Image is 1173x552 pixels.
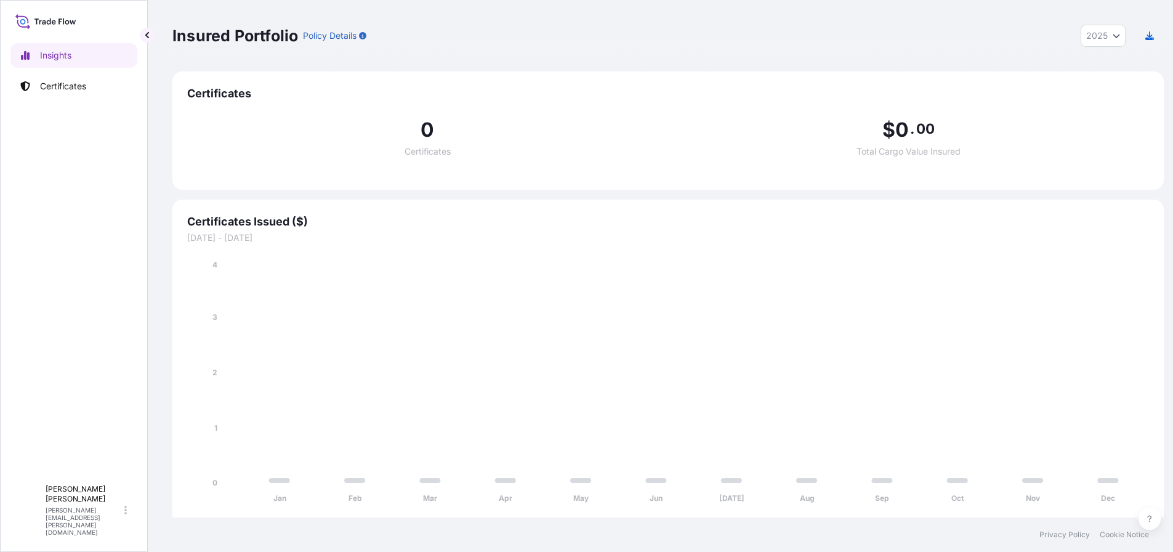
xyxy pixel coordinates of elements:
[46,506,122,536] p: [PERSON_NAME][EMAIL_ADDRESS][PERSON_NAME][DOMAIN_NAME]
[25,504,33,516] span: D
[895,120,909,140] span: 0
[650,493,663,503] tspan: Jun
[1100,530,1149,540] a: Cookie Notice
[916,124,935,134] span: 00
[212,368,217,377] tspan: 2
[10,74,137,99] a: Certificates
[882,120,895,140] span: $
[212,260,217,269] tspan: 4
[187,86,1149,101] span: Certificates
[1026,493,1041,503] tspan: Nov
[857,147,961,156] span: Total Cargo Value Insured
[573,493,589,503] tspan: May
[187,232,1149,244] span: [DATE] - [DATE]
[1081,25,1126,47] button: Year Selector
[10,43,137,68] a: Insights
[212,312,217,322] tspan: 3
[423,493,437,503] tspan: Mar
[910,124,914,134] span: .
[405,147,451,156] span: Certificates
[1086,30,1108,42] span: 2025
[800,493,815,503] tspan: Aug
[303,30,357,42] p: Policy Details
[40,49,71,62] p: Insights
[273,493,286,503] tspan: Jan
[214,423,217,432] tspan: 1
[187,214,1149,229] span: Certificates Issued ($)
[875,493,889,503] tspan: Sep
[951,493,964,503] tspan: Oct
[172,26,298,46] p: Insured Portfolio
[40,80,86,92] p: Certificates
[499,493,512,503] tspan: Apr
[212,478,217,487] tspan: 0
[349,493,362,503] tspan: Feb
[1101,493,1115,503] tspan: Dec
[719,493,744,503] tspan: [DATE]
[1039,530,1090,540] a: Privacy Policy
[421,120,434,140] span: 0
[46,484,122,504] p: [PERSON_NAME] [PERSON_NAME]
